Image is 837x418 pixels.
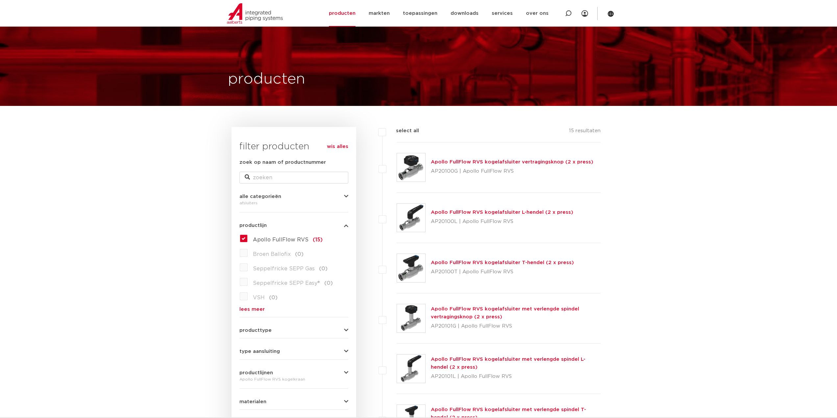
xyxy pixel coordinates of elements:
[269,295,278,300] span: (0)
[239,140,348,153] h3: filter producten
[319,266,328,271] span: (0)
[239,223,348,228] button: productlijn
[253,281,320,286] span: Seppelfricke SEPP Easy®
[239,349,348,354] button: type aansluiting
[239,349,280,354] span: type aansluiting
[313,237,323,242] span: (15)
[431,321,601,332] p: AP20101G | Apollo FullFlow RVS
[431,210,573,215] a: Apollo FullFlow RVS kogelafsluiter L-hendel (2 x press)
[397,254,425,282] img: Thumbnail for Apollo FullFlow RVS kogelafsluiter T-hendel (2 x press)
[239,399,348,404] button: materialen
[397,153,425,182] img: Thumbnail for Apollo FullFlow RVS kogelafsluiter vertragingsknop (2 x press)
[253,266,315,271] span: Seppelfricke SEPP Gas
[228,69,305,90] h1: producten
[239,328,272,333] span: producttype
[431,216,573,227] p: AP20100L | Apollo FullFlow RVS
[569,127,601,137] p: 15 resultaten
[239,199,348,207] div: afsluiters
[397,355,425,383] img: Thumbnail for Apollo FullFlow RVS kogelafsluiter met verlengde spindel L-hendel (2 x press)
[431,371,601,382] p: AP20101L | Apollo FullFlow RVS
[239,159,326,166] label: zoek op naam of productnummer
[431,166,593,177] p: AP20100G | Apollo FullFlow RVS
[295,252,304,257] span: (0)
[239,223,267,228] span: productlijn
[431,260,574,265] a: Apollo FullFlow RVS kogelafsluiter T-hendel (2 x press)
[239,375,348,383] div: Apollo FullFlow RVS kogelkraan
[239,194,281,199] span: alle categorieën
[431,357,585,370] a: Apollo FullFlow RVS kogelafsluiter met verlengde spindel L-hendel (2 x press)
[324,281,333,286] span: (0)
[239,328,348,333] button: producttype
[327,143,348,151] a: wis alles
[239,194,348,199] button: alle categorieën
[239,307,348,312] a: lees meer
[253,252,291,257] span: Broen Ballofix
[431,160,593,164] a: Apollo FullFlow RVS kogelafsluiter vertragingsknop (2 x press)
[239,399,266,404] span: materialen
[239,370,348,375] button: productlijnen
[253,237,308,242] span: Apollo FullFlow RVS
[397,204,425,232] img: Thumbnail for Apollo FullFlow RVS kogelafsluiter L-hendel (2 x press)
[397,304,425,332] img: Thumbnail for Apollo FullFlow RVS kogelafsluiter met verlengde spindel vertragingsknop (2 x press)
[431,267,574,277] p: AP20100T | Apollo FullFlow RVS
[239,370,273,375] span: productlijnen
[431,307,579,319] a: Apollo FullFlow RVS kogelafsluiter met verlengde spindel vertragingsknop (2 x press)
[386,127,419,135] label: select all
[239,172,348,184] input: zoeken
[253,295,265,300] span: VSH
